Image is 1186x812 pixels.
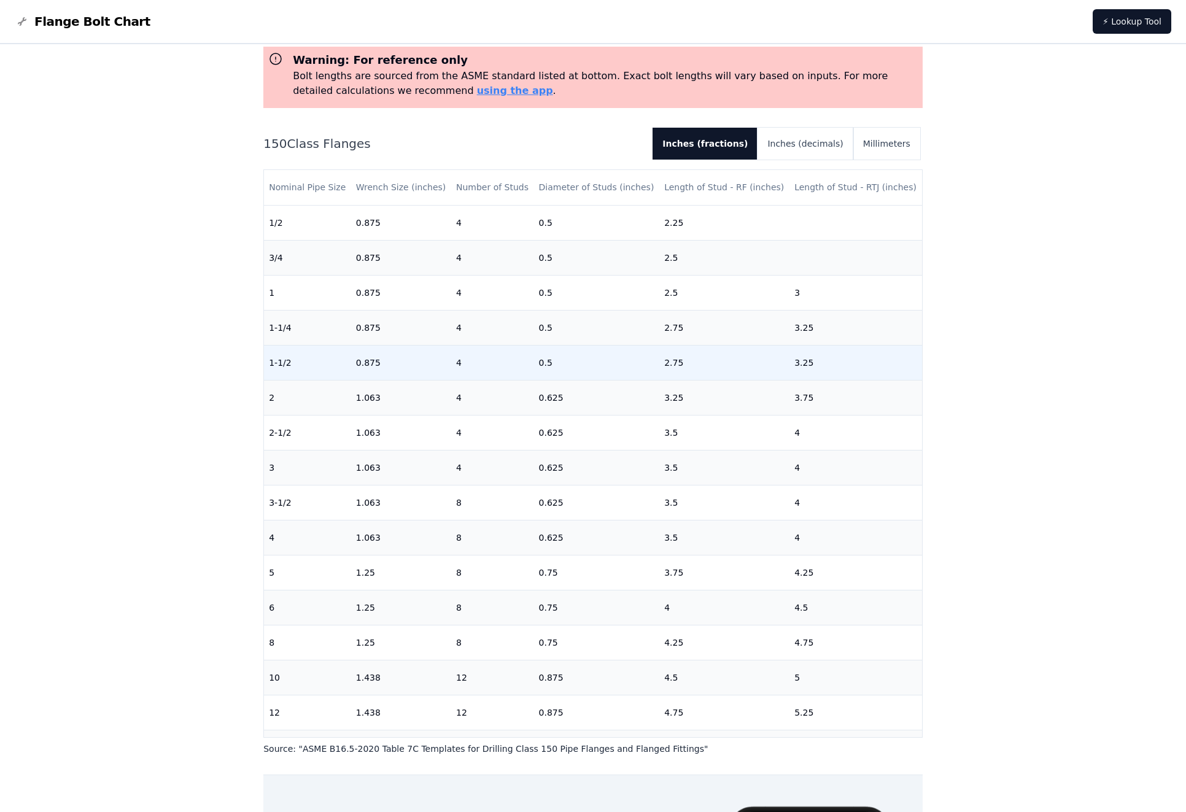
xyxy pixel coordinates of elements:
td: 12 [264,695,351,730]
td: 2.75 [659,310,789,345]
td: 1.25 [351,590,451,625]
td: 1-1/2 [264,345,351,380]
a: using the app [477,85,553,96]
td: 1.25 [351,555,451,590]
td: 3.25 [789,345,922,380]
td: 2 [264,380,351,415]
p: Source: " ASME B16.5-2020 Table 7C Templates for Drilling Class 150 Pipe Flanges and Flanged Fitt... [263,743,923,755]
td: 1-1/4 [264,310,351,345]
td: 4 [451,275,534,310]
td: 0.625 [534,450,660,485]
td: 0.875 [351,205,451,240]
td: 12 [451,660,534,695]
td: 1.063 [351,485,451,520]
td: 1 [534,730,660,765]
td: 1.625 [351,730,451,765]
td: 0.5 [534,205,660,240]
td: 8 [451,625,534,660]
button: Inches (decimals) [758,128,853,160]
td: 1.438 [351,695,451,730]
td: 1.063 [351,520,451,555]
td: 3.75 [659,555,789,590]
td: 4 [451,310,534,345]
td: 4.5 [789,590,922,625]
td: 1.063 [351,380,451,415]
a: Flange Bolt Chart LogoFlange Bolt Chart [15,13,150,30]
td: 6 [264,590,351,625]
td: 4.5 [659,660,789,695]
td: 3-1/2 [264,485,351,520]
th: Length of Stud - RF (inches) [659,170,789,205]
td: 4 [451,380,534,415]
td: 1.063 [351,450,451,485]
td: 1.063 [351,415,451,450]
td: 5 [789,660,922,695]
td: 2-1/2 [264,415,351,450]
button: Millimeters [853,128,920,160]
th: Wrench Size (inches) [351,170,451,205]
td: 4.25 [659,625,789,660]
span: Flange Bolt Chart [34,13,150,30]
td: 0.75 [534,625,660,660]
td: 8 [451,520,534,555]
td: 3.5 [659,520,789,555]
td: 3 [789,275,922,310]
th: Diameter of Studs (inches) [534,170,660,205]
td: 0.75 [534,555,660,590]
td: 0.875 [534,660,660,695]
td: 10 [264,660,351,695]
th: Number of Studs [451,170,534,205]
td: 0.875 [351,310,451,345]
td: 0.875 [351,275,451,310]
p: Bolt lengths are sourced from the ASME standard listed at bottom. Exact bolt lengths will vary ba... [293,69,918,98]
td: 4 [789,415,922,450]
td: 0.625 [534,415,660,450]
td: 0.5 [534,345,660,380]
td: 1 [264,275,351,310]
td: 4.75 [789,625,922,660]
td: 3/4 [264,240,351,275]
h2: 150 Class Flanges [263,135,643,152]
td: 0.625 [534,520,660,555]
td: 2.25 [659,205,789,240]
td: 4 [789,520,922,555]
td: 12 [451,695,534,730]
td: 3.25 [659,380,789,415]
td: 5.25 [789,695,922,730]
td: 8 [451,555,534,590]
td: 4.25 [789,555,922,590]
td: 4 [789,450,922,485]
td: 12 [451,730,534,765]
td: 4 [264,520,351,555]
td: 0.5 [534,240,660,275]
td: 0.5 [534,310,660,345]
td: 4 [451,240,534,275]
td: 3.25 [789,310,922,345]
td: 0.5 [534,275,660,310]
td: 14 [264,730,351,765]
td: 0.875 [351,240,451,275]
td: 3.5 [659,415,789,450]
td: 0.75 [534,590,660,625]
td: 1.25 [351,625,451,660]
td: 3.75 [789,380,922,415]
td: 4 [451,450,534,485]
td: 4 [789,485,922,520]
th: Nominal Pipe Size [264,170,351,205]
td: 2.75 [659,345,789,380]
td: 4 [659,590,789,625]
td: 0.625 [534,380,660,415]
th: Length of Stud - RTJ (inches) [789,170,922,205]
td: 2.5 [659,240,789,275]
td: 4 [451,415,534,450]
td: 2.5 [659,275,789,310]
td: 1/2 [264,205,351,240]
a: ⚡ Lookup Tool [1093,9,1171,34]
td: 4 [451,205,534,240]
td: 5.25 [659,730,789,765]
td: 3.5 [659,485,789,520]
td: 5 [264,555,351,590]
td: 3.5 [659,450,789,485]
h3: Warning: For reference only [293,52,918,69]
button: Inches (fractions) [653,128,758,160]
